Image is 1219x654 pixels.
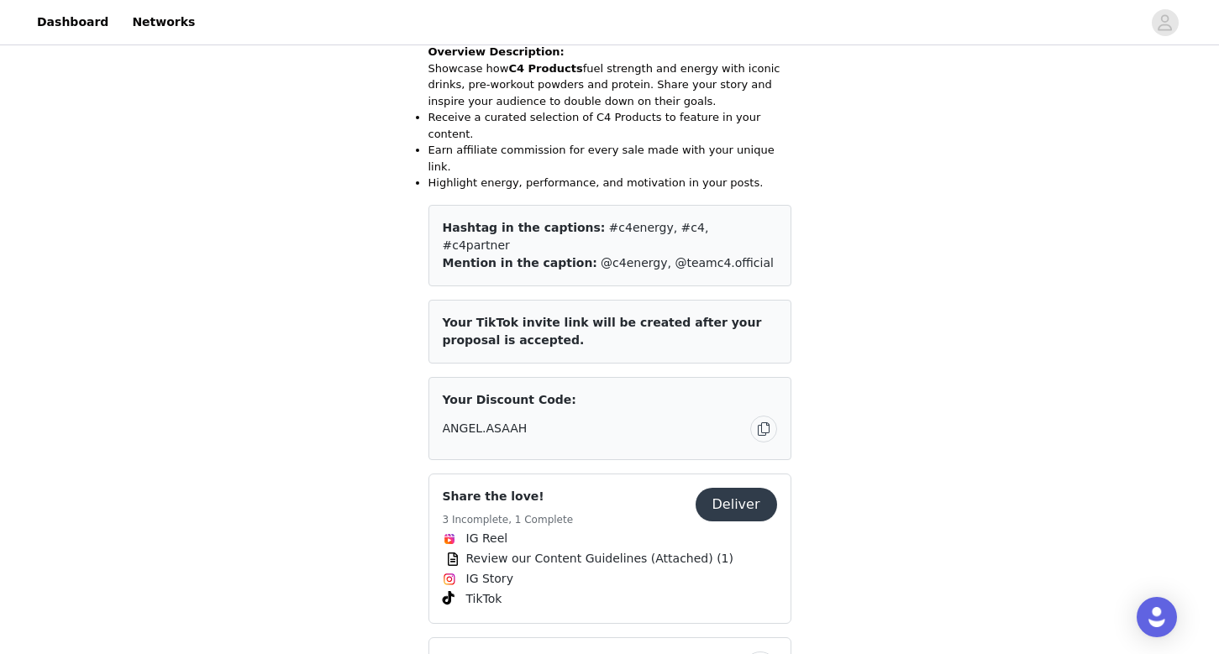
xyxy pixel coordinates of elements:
h5: 3 Incomplete, 1 Complete [443,512,574,527]
li: Receive a curated selection of C4 Products to feature in your content. [428,109,791,142]
img: Instagram Icon [443,573,456,586]
span: Review our Content Guidelines (Attached) (1) [466,550,733,568]
span: Mention in the caption: [443,256,597,269]
span: #c4energy, #c4, #c4partner [443,221,709,252]
img: Instagram Reels Icon [443,532,456,546]
li: Highlight energy, performance, and motivation in your posts. [428,175,791,191]
li: Earn affiliate commission for every sale made with your unique link. [428,142,791,175]
span: @c4energy, @teamc4.official [601,256,774,269]
div: Open Intercom Messenger [1137,597,1177,637]
div: Share the love! [428,473,791,624]
p: Showcase how fuel strength and energy with iconic drinks, pre-workout powders and protein. Share ... [428,44,791,109]
span: ANGEL.ASAAH [443,420,528,437]
span: IG Story [466,570,513,588]
button: Deliver [696,488,777,521]
span: Your Discount Code: [443,391,576,409]
a: Networks [122,3,205,41]
h4: Share the love! [443,488,574,505]
a: Dashboard [27,3,118,41]
span: Hashtag in the captions: [443,221,606,234]
strong: Overview Description: [428,45,565,58]
span: Your TikTok invite link will be created after your proposal is accepted. [443,316,762,347]
strong: C4 Products [508,62,582,75]
span: TikTok [466,590,502,608]
div: avatar [1157,9,1173,36]
span: IG Reel [466,530,508,547]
